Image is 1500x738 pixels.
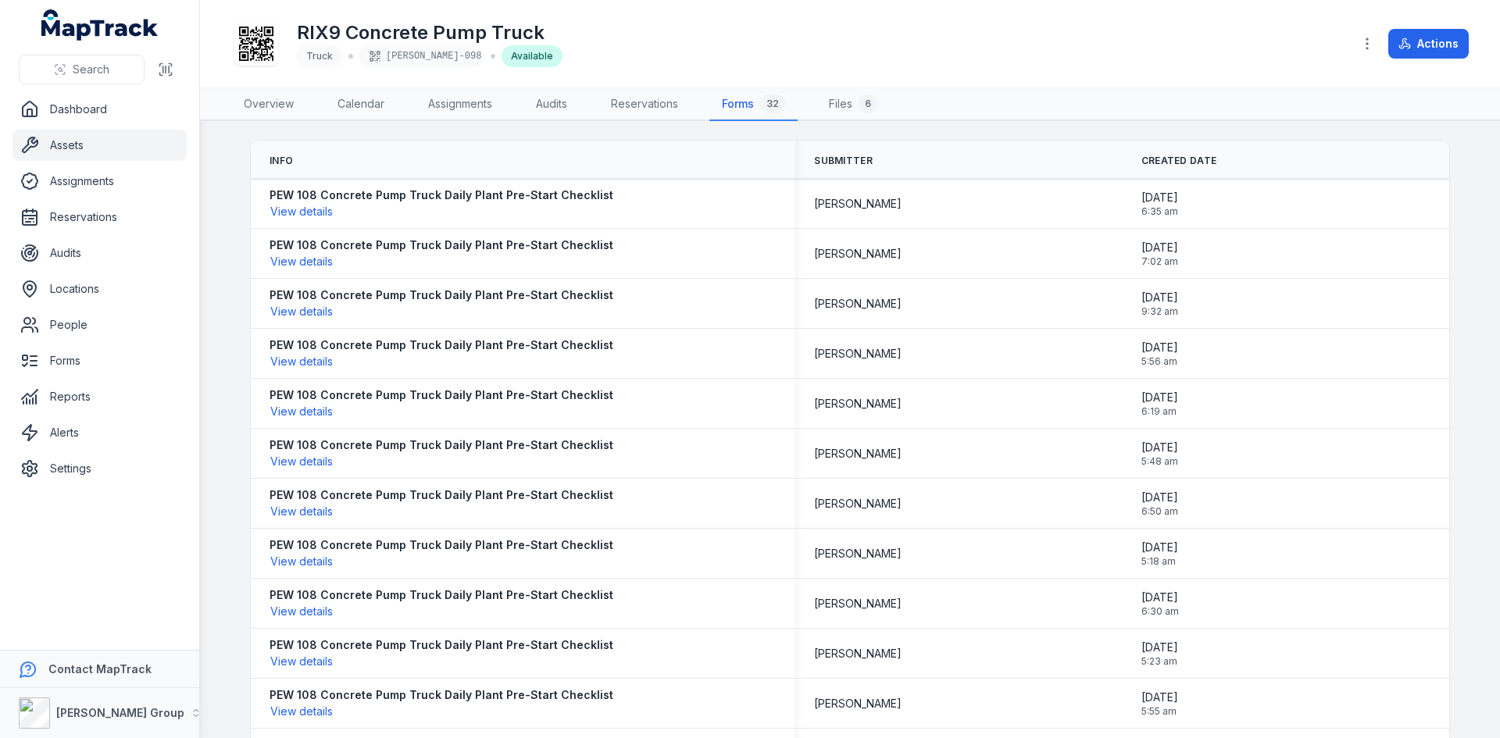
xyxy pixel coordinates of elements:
span: [PERSON_NAME] [814,346,902,362]
strong: PEW 108 Concrete Pump Truck Daily Plant Pre-Start Checklist [270,437,613,453]
span: [PERSON_NAME] [814,696,902,711]
a: Forms [12,345,187,376]
strong: [PERSON_NAME] Group [56,706,184,719]
span: 5:48 am [1141,455,1178,468]
strong: PEW 108 Concrete Pump Truck Daily Plant Pre-Start Checklist [270,487,613,503]
strong: PEW 108 Concrete Pump Truck Daily Plant Pre-Start Checklist [270,537,613,553]
span: 6:30 am [1141,605,1179,618]
time: 8/11/2025, 7:02:07 AM [1141,240,1178,268]
span: 9:32 am [1141,305,1178,318]
span: 6:19 am [1141,405,1178,418]
time: 7/7/2025, 6:30:01 AM [1141,590,1179,618]
a: People [12,309,187,340]
a: Audits [523,88,580,121]
span: [PERSON_NAME] [814,596,902,611]
span: Truck [306,50,333,62]
h1: RIX9 Concrete Pump Truck [297,20,562,45]
strong: PEW 108 Concrete Pump Truck Daily Plant Pre-Start Checklist [270,387,613,403]
strong: Contact MapTrack [48,662,152,676]
time: 7/9/2025, 5:18:44 AM [1141,540,1178,568]
button: View details [270,253,334,270]
span: 5:23 am [1141,655,1178,668]
button: View details [270,553,334,570]
a: Reservations [12,201,187,233]
button: View details [270,403,334,420]
strong: PEW 108 Concrete Pump Truck Daily Plant Pre-Start Checklist [270,237,613,253]
strong: PEW 108 Concrete Pump Truck Daily Plant Pre-Start Checklist [270,337,613,353]
a: Alerts [12,417,187,448]
span: [PERSON_NAME] [814,546,902,562]
span: [DATE] [1141,540,1178,555]
a: Overview [231,88,306,121]
a: Files6 [816,88,890,121]
div: [PERSON_NAME]-098 [359,45,484,67]
span: [PERSON_NAME] [814,646,902,661]
button: Search [19,55,145,84]
span: 6:35 am [1141,205,1178,218]
div: Available [502,45,562,67]
a: Reports [12,381,187,412]
button: View details [270,503,334,520]
span: [PERSON_NAME] [814,446,902,462]
span: [PERSON_NAME] [814,296,902,312]
span: [PERSON_NAME] [814,396,902,412]
span: [PERSON_NAME] [814,496,902,512]
span: [DATE] [1141,590,1179,605]
span: Submitter [814,155,873,167]
button: View details [270,203,334,220]
span: Created Date [1141,155,1217,167]
span: [DATE] [1141,240,1178,255]
a: Assignments [12,166,187,197]
button: View details [270,353,334,370]
strong: PEW 108 Concrete Pump Truck Daily Plant Pre-Start Checklist [270,187,613,203]
span: Info [270,155,293,167]
a: Assets [12,130,187,161]
span: Search [73,62,109,77]
button: View details [270,453,334,470]
a: Audits [12,237,187,269]
a: Reservations [598,88,691,121]
strong: PEW 108 Concrete Pump Truck Daily Plant Pre-Start Checklist [270,287,613,303]
a: Forms32 [709,88,798,121]
strong: PEW 108 Concrete Pump Truck Daily Plant Pre-Start Checklist [270,687,613,703]
strong: PEW 108 Concrete Pump Truck Daily Plant Pre-Start Checklist [270,587,613,603]
a: MapTrack [41,9,159,41]
button: View details [270,603,334,620]
a: Calendar [325,88,397,121]
button: View details [270,653,334,670]
span: [DATE] [1141,640,1178,655]
span: [DATE] [1141,490,1178,505]
time: 7/4/2025, 5:23:09 AM [1141,640,1178,668]
button: View details [270,703,334,720]
time: 8/13/2025, 6:35:25 AM [1141,190,1178,218]
a: Assignments [416,88,505,121]
button: Actions [1388,29,1469,59]
time: 7/15/2025, 6:19:49 AM [1141,390,1178,418]
span: [DATE] [1141,190,1178,205]
span: [DATE] [1141,290,1178,305]
span: 5:55 am [1141,705,1178,718]
span: [DATE] [1141,390,1178,405]
time: 7/14/2025, 5:48:47 AM [1141,440,1178,468]
a: Dashboard [12,94,187,125]
span: 5:56 am [1141,355,1178,368]
span: 5:18 am [1141,555,1178,568]
a: Locations [12,273,187,305]
time: 7/22/2025, 9:32:02 AM [1141,290,1178,318]
span: [PERSON_NAME] [814,246,902,262]
span: [DATE] [1141,440,1178,455]
span: 6:50 am [1141,505,1178,518]
span: [DATE] [1141,340,1178,355]
div: 32 [760,94,785,113]
strong: PEW 108 Concrete Pump Truck Daily Plant Pre-Start Checklist [270,637,613,653]
time: 6/30/2025, 5:55:09 AM [1141,690,1178,718]
span: [DATE] [1141,690,1178,705]
time: 7/10/2025, 6:50:30 AM [1141,490,1178,518]
div: 6 [859,94,877,113]
button: View details [270,303,334,320]
time: 7/16/2025, 5:56:21 AM [1141,340,1178,368]
a: Settings [12,453,187,484]
span: [PERSON_NAME] [814,196,902,212]
span: 7:02 am [1141,255,1178,268]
